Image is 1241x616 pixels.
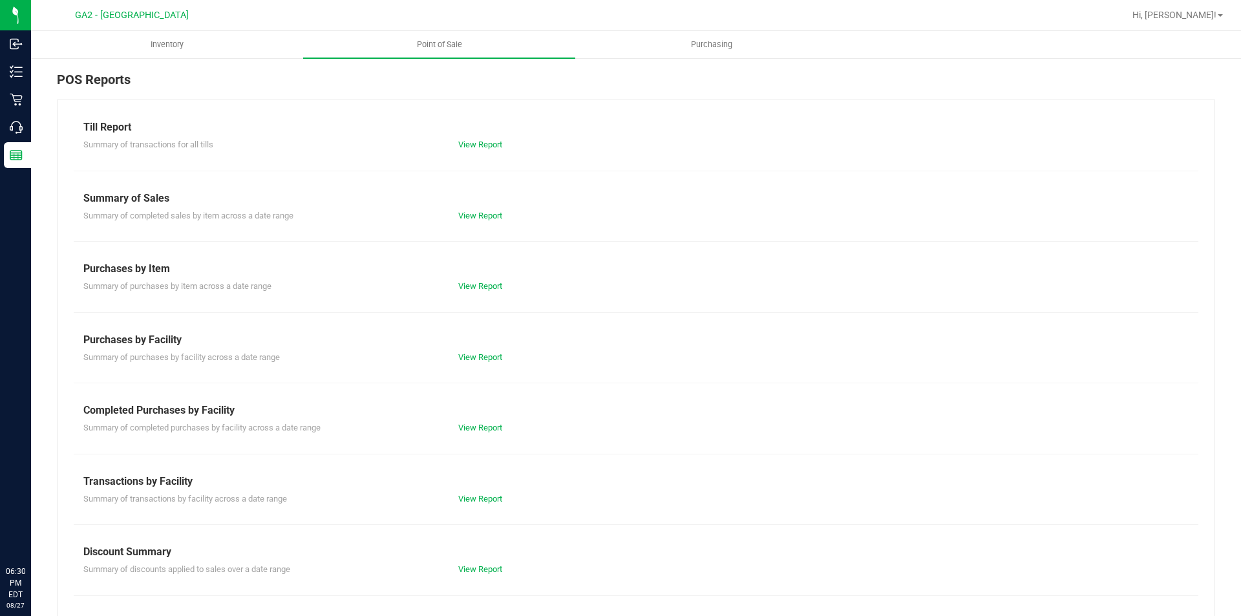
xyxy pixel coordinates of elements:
span: GA2 - [GEOGRAPHIC_DATA] [75,10,189,21]
p: 06:30 PM EDT [6,566,25,600]
a: View Report [458,352,502,362]
inline-svg: Retail [10,93,23,106]
inline-svg: Call Center [10,121,23,134]
span: Summary of discounts applied to sales over a date range [83,564,290,574]
span: Summary of transactions for all tills [83,140,213,149]
a: View Report [458,564,502,574]
div: Purchases by Item [83,261,1189,277]
span: Hi, [PERSON_NAME]! [1132,10,1216,20]
inline-svg: Inventory [10,65,23,78]
inline-svg: Inbound [10,37,23,50]
div: Purchases by Facility [83,332,1189,348]
span: Inventory [133,39,201,50]
span: Point of Sale [399,39,480,50]
iframe: Resource center [13,513,52,551]
div: Transactions by Facility [83,474,1189,489]
span: Summary of purchases by facility across a date range [83,352,280,362]
div: Completed Purchases by Facility [83,403,1189,418]
div: Summary of Sales [83,191,1189,206]
p: 08/27 [6,600,25,610]
div: Discount Summary [83,544,1189,560]
div: Till Report [83,120,1189,135]
a: Point of Sale [303,31,575,58]
span: Summary of purchases by item across a date range [83,281,271,291]
a: View Report [458,423,502,432]
span: Summary of transactions by facility across a date range [83,494,287,504]
a: View Report [458,494,502,504]
a: View Report [458,140,502,149]
span: Summary of completed sales by item across a date range [83,211,293,220]
span: Purchasing [674,39,750,50]
inline-svg: Reports [10,149,23,162]
a: View Report [458,281,502,291]
span: Summary of completed purchases by facility across a date range [83,423,321,432]
a: Inventory [31,31,303,58]
a: View Report [458,211,502,220]
div: POS Reports [57,70,1215,100]
a: Purchasing [575,31,847,58]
